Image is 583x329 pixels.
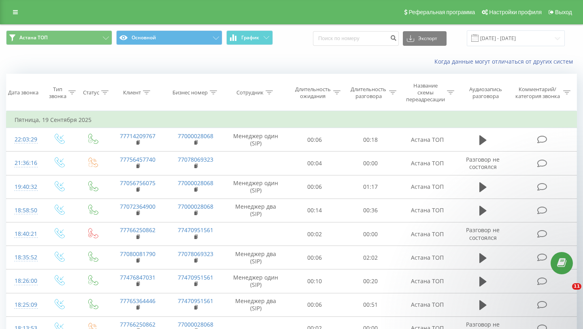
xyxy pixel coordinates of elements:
button: График [226,30,273,45]
td: 00:02 [287,222,343,246]
div: Статус [83,89,99,96]
td: 00:14 [287,199,343,222]
td: Менеджер один (SIP) [225,128,287,152]
input: Поиск по номеру [313,31,399,46]
div: 18:58:50 [15,203,34,218]
td: Менеджер один (SIP) [225,269,287,293]
a: 77000028068 [178,132,213,140]
span: Астана ТОП [19,34,48,41]
td: 00:06 [287,175,343,199]
td: 00:51 [343,293,398,316]
span: Реферальная программа [409,9,475,15]
div: 22:03:29 [15,132,34,147]
div: Сотрудник [236,89,264,96]
a: 77080081790 [120,250,155,258]
a: 77756457740 [120,156,155,163]
div: Комментарий/категория звонка [514,86,561,100]
span: Разговор не состоялся [466,156,500,171]
a: 77072364900 [120,203,155,210]
div: 19:40:32 [15,179,34,195]
td: Астана ТОП [398,128,456,152]
td: 01:17 [343,175,398,199]
div: 18:25:09 [15,297,34,313]
a: 77078069323 [178,250,213,258]
span: График [241,35,259,41]
a: Когда данные могут отличаться от других систем [434,58,577,65]
a: 77078069323 [178,156,213,163]
a: 77470951561 [178,273,213,281]
div: 18:26:00 [15,273,34,289]
td: Менеджер один (SIP) [225,175,287,199]
td: Менеджер два (SIP) [225,246,287,269]
a: 77056756075 [120,179,155,187]
div: Длительность ожидания [294,86,332,100]
td: 00:06 [287,246,343,269]
td: 00:00 [343,152,398,175]
td: Астана ТОП [398,293,456,316]
span: Выход [555,9,572,15]
td: 02:02 [343,246,398,269]
td: 00:06 [287,128,343,152]
button: Экспорт [403,31,447,46]
td: 00:10 [287,269,343,293]
td: 00:36 [343,199,398,222]
div: 18:40:21 [15,226,34,242]
td: Астана ТОП [398,152,456,175]
td: 00:04 [287,152,343,175]
div: 21:36:16 [15,155,34,171]
a: 77766250862 [120,320,155,328]
a: 77000028068 [178,179,213,187]
div: Название схемы переадресации [406,82,445,103]
a: 77470951561 [178,226,213,234]
td: Менеджер два (SIP) [225,199,287,222]
div: Тип звонка [49,86,66,100]
div: 18:35:52 [15,250,34,265]
td: 00:06 [287,293,343,316]
td: Астана ТОП [398,269,456,293]
td: Пятница, 19 Сентября 2025 [6,112,577,128]
td: Менеджер два (SIP) [225,293,287,316]
span: Настройки профиля [489,9,542,15]
div: Аудиозапись разговора [464,86,508,100]
a: 77714209767 [120,132,155,140]
a: 77765364446 [120,297,155,305]
div: Дата звонка [8,89,38,96]
div: Бизнес номер [172,89,208,96]
button: Астана ТОП [6,30,112,45]
div: Длительность разговора [350,86,387,100]
td: Астана ТОП [398,175,456,199]
span: Разговор не состоялся [466,226,500,241]
a: 77766250862 [120,226,155,234]
span: 11 [572,283,581,290]
a: 77000028068 [178,203,213,210]
button: Основной [116,30,222,45]
a: 77000028068 [178,320,213,328]
iframe: Intercom live chat [555,283,575,303]
td: Астана ТОП [398,199,456,222]
div: Клиент [123,89,141,96]
a: 77470951561 [178,297,213,305]
td: 00:20 [343,269,398,293]
td: 00:18 [343,128,398,152]
td: Астана ТОП [398,222,456,246]
a: 77476847031 [120,273,155,281]
td: 00:00 [343,222,398,246]
td: Астана ТОП [398,246,456,269]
